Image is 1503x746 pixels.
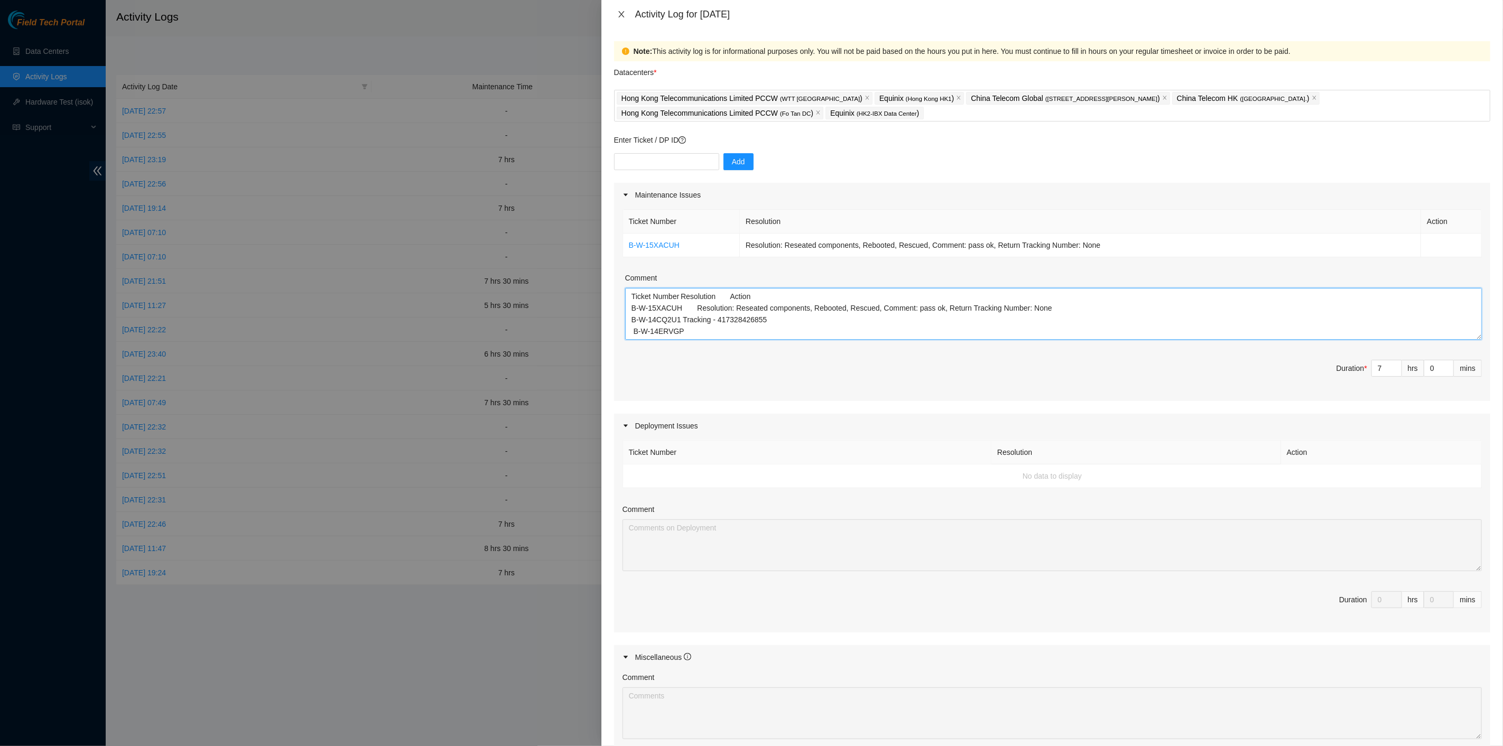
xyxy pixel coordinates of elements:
textarea: Comment [625,288,1482,340]
span: close [1312,95,1317,101]
span: close [617,10,626,18]
th: Ticket Number [623,441,991,464]
div: mins [1454,360,1482,377]
label: Comment [623,503,655,515]
div: hrs [1402,360,1424,377]
span: exclamation-circle [622,48,629,55]
label: Comment [623,672,655,683]
div: Miscellaneous info-circle [614,645,1490,669]
div: Activity Log for [DATE] [635,8,1490,20]
span: close [815,110,821,116]
span: close [956,95,961,101]
textarea: Comment [623,519,1482,571]
span: Add [732,156,745,167]
td: No data to display [623,464,1482,488]
th: Ticket Number [623,210,740,234]
div: Duration [1337,362,1367,374]
span: ( WTT [GEOGRAPHIC_DATA] [780,96,860,102]
strong: Note: [634,45,653,57]
th: Action [1421,210,1482,234]
div: Miscellaneous [635,651,692,663]
th: Resolution [991,441,1281,464]
p: China Telecom Global ) [971,92,1159,105]
span: question-circle [679,136,686,144]
span: ( [GEOGRAPHIC_DATA]. [1240,96,1307,102]
label: Comment [625,272,657,284]
button: Add [723,153,754,170]
span: caret-right [623,192,629,198]
div: This activity log is for informational purposes only. You will not be paid based on the hours you... [634,45,1482,57]
span: ( [STREET_ADDRESS][PERSON_NAME] [1045,96,1157,102]
div: mins [1454,591,1482,608]
p: Hong Kong Telecommunications Limited PCCW ) [621,107,813,119]
p: Hong Kong Telecommunications Limited PCCW ) [621,92,862,105]
td: Resolution: Reseated components, Rebooted, Rescued, Comment: pass ok, Return Tracking Number: None [740,234,1421,257]
p: Equinix ) [830,107,919,119]
div: Maintenance Issues [614,183,1490,207]
a: B-W-15XACUH [629,241,680,249]
span: close [1162,95,1167,101]
p: China Telecom HK ) [1177,92,1310,105]
span: close [865,95,870,101]
span: ( Hong Kong HK1 [906,96,952,102]
span: info-circle [684,653,691,660]
div: Duration [1339,594,1367,605]
div: Deployment Issues [614,414,1490,438]
textarea: Comment [623,687,1482,739]
span: ( HK2-IBX Data Center [857,110,917,117]
div: hrs [1402,591,1424,608]
p: Enter Ticket / DP ID [614,134,1490,146]
th: Action [1281,441,1482,464]
p: Datacenters [614,61,657,78]
th: Resolution [740,210,1421,234]
span: ( Fo Tan DC [780,110,811,117]
span: caret-right [623,423,629,429]
button: Close [614,10,629,20]
p: Equinix ) [879,92,954,105]
span: caret-right [623,654,629,660]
